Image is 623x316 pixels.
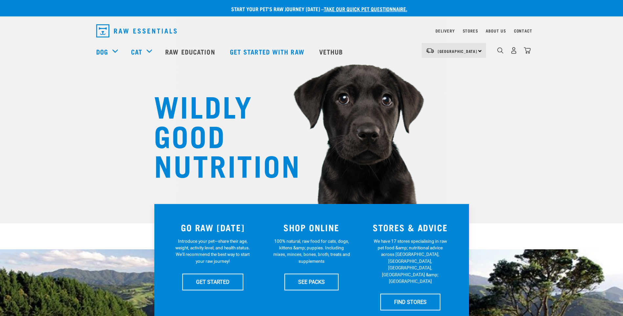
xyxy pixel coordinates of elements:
[159,38,223,65] a: Raw Education
[486,30,506,32] a: About Us
[223,38,313,65] a: Get started with Raw
[167,222,258,233] h3: GO RAW [DATE]
[497,47,503,54] img: home-icon-1@2x.png
[284,274,339,290] a: SEE PACKS
[313,38,351,65] a: Vethub
[96,24,177,37] img: Raw Essentials Logo
[273,238,350,265] p: 100% natural, raw food for cats, dogs, kittens &amp; puppies. Including mixes, minces, bones, bro...
[154,90,285,179] h1: WILDLY GOOD NUTRITION
[91,22,532,40] nav: dropdown navigation
[426,48,434,54] img: van-moving.png
[131,47,142,56] a: Cat
[324,7,407,10] a: take our quick pet questionnaire.
[174,238,251,265] p: Introduce your pet—share their age, weight, activity level, and health status. We'll recommend th...
[438,50,478,52] span: [GEOGRAPHIC_DATA]
[463,30,478,32] a: Stores
[380,294,440,310] a: FIND STORES
[182,274,243,290] a: GET STARTED
[365,222,456,233] h3: STORES & ADVICE
[524,47,531,54] img: home-icon@2x.png
[372,238,449,285] p: We have 17 stores specialising in raw pet food &amp; nutritional advice across [GEOGRAPHIC_DATA],...
[435,30,455,32] a: Delivery
[514,30,532,32] a: Contact
[510,47,517,54] img: user.png
[96,47,108,56] a: Dog
[266,222,357,233] h3: SHOP ONLINE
